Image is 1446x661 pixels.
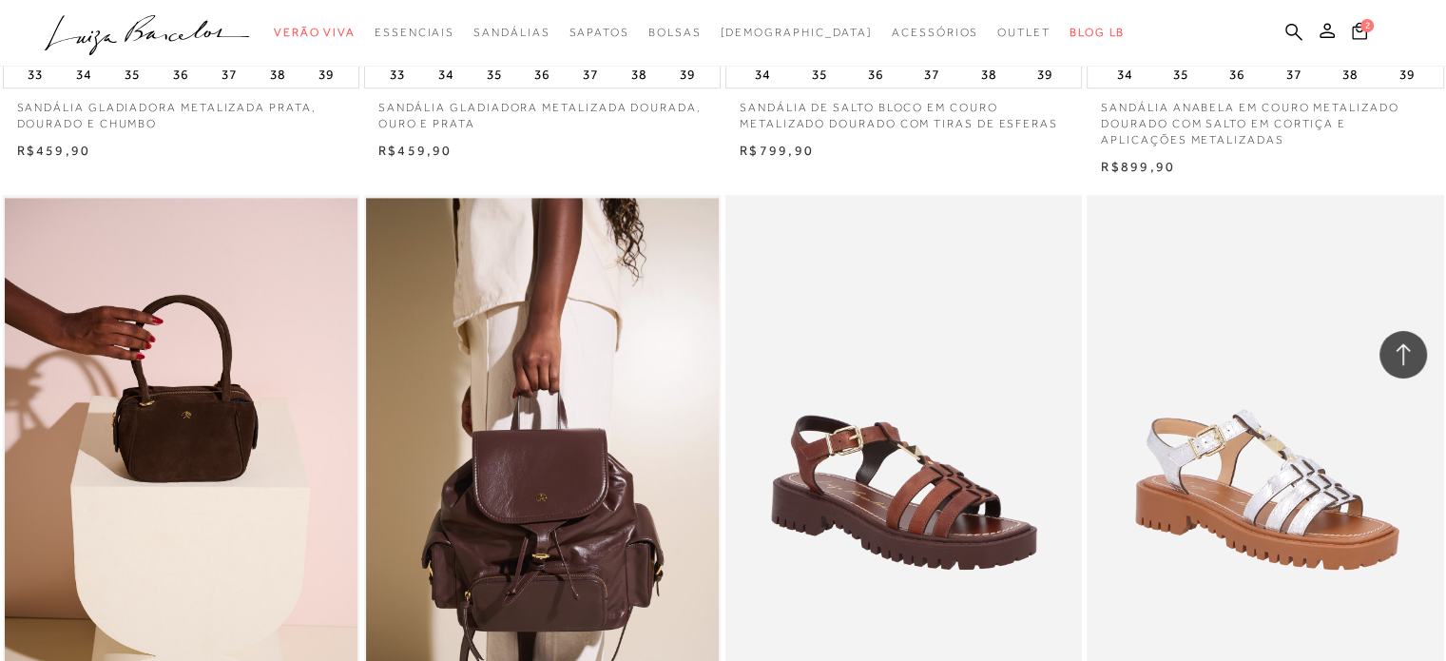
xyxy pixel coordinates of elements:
button: 34 [749,61,776,87]
a: noSubCategoriesText [997,15,1051,50]
button: 36 [529,61,555,87]
button: 33 [384,61,411,87]
span: R$899,90 [1101,159,1175,174]
button: 35 [480,61,507,87]
button: 34 [1110,61,1137,87]
a: SANDÁLIA GLADIADORA METALIZADA PRATA, DOURADO E CHUMBO [3,88,359,132]
a: SANDÁLIA ANABELA EM COURO METALIZADO DOURADO COM SALTO EM CORTIÇA E APLICAÇÕES METALIZADAS [1087,88,1443,147]
span: R$459,90 [17,143,91,158]
span: [DEMOGRAPHIC_DATA] [720,26,873,39]
button: 37 [918,61,945,87]
a: noSubCategoriesText [648,15,702,50]
button: 39 [313,61,339,87]
a: noSubCategoriesText [375,15,454,50]
button: 2 [1346,21,1373,47]
button: 39 [674,61,701,87]
button: 38 [264,61,291,87]
span: Sapatos [569,26,628,39]
button: 36 [167,61,194,87]
button: 33 [22,61,48,87]
button: 39 [1031,61,1058,87]
span: Sandálias [473,26,549,39]
button: 38 [975,61,1002,87]
a: SANDÁLIA DE SALTO BLOCO EM COURO METALIZADO DOURADO COM TIRAS DE ESFERAS [725,88,1082,132]
button: 38 [1337,61,1363,87]
button: 34 [70,61,97,87]
button: 38 [626,61,652,87]
span: Outlet [997,26,1051,39]
button: 36 [1224,61,1250,87]
button: 37 [577,61,604,87]
a: noSubCategoriesText [720,15,873,50]
a: SANDÁLIA GLADIADORA METALIZADA DOURADA, OURO E PRATA [364,88,721,132]
a: noSubCategoriesText [569,15,628,50]
button: 35 [1167,61,1194,87]
span: BLOG LB [1070,26,1125,39]
span: 2 [1360,19,1374,32]
button: 39 [1393,61,1419,87]
a: noSubCategoriesText [274,15,356,50]
button: 35 [806,61,833,87]
span: R$799,90 [740,143,814,158]
span: R$459,90 [378,143,453,158]
button: 37 [1281,61,1307,87]
a: BLOG LB [1070,15,1125,50]
span: Verão Viva [274,26,356,39]
button: 35 [119,61,145,87]
button: 37 [216,61,242,87]
span: Acessórios [892,26,978,39]
a: noSubCategoriesText [473,15,549,50]
button: 34 [433,61,459,87]
span: Bolsas [648,26,702,39]
a: noSubCategoriesText [892,15,978,50]
span: Essenciais [375,26,454,39]
button: 36 [862,61,889,87]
